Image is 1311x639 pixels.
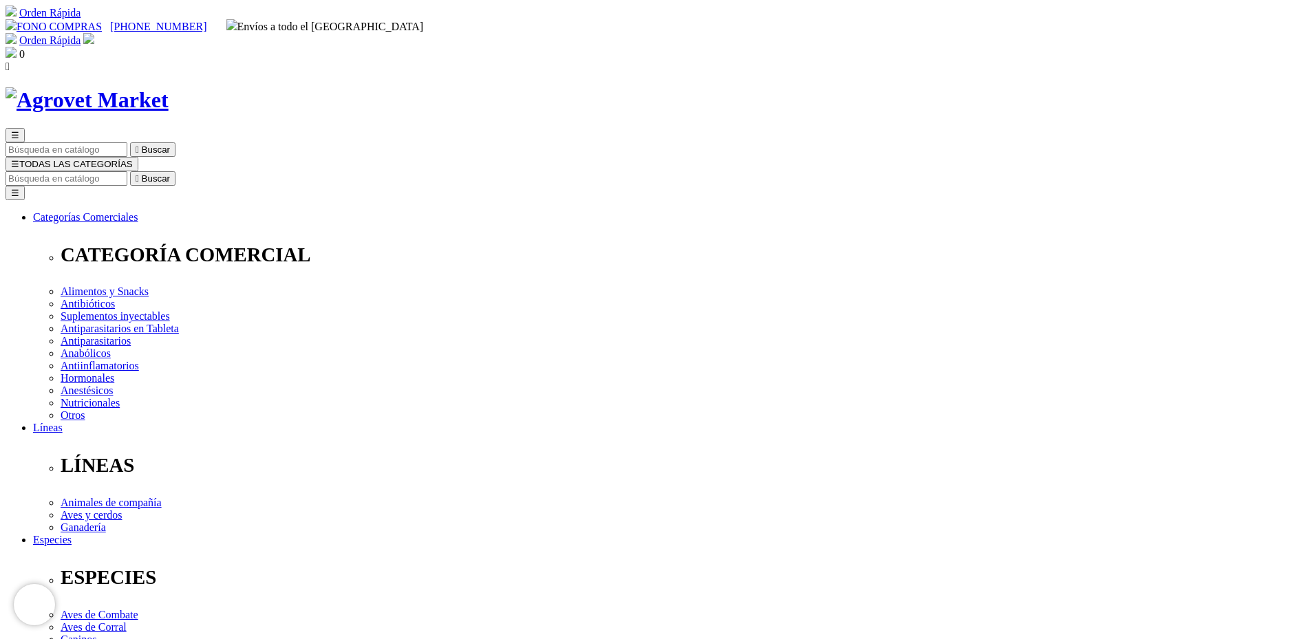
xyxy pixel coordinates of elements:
button:  Buscar [130,142,175,157]
a: Antibióticos [61,298,115,310]
img: shopping-cart.svg [6,6,17,17]
a: Líneas [33,422,63,433]
img: shopping-bag.svg [6,47,17,58]
img: Agrovet Market [6,87,169,113]
span: ☰ [11,130,19,140]
a: Animales de compañía [61,497,162,508]
button: ☰ [6,128,25,142]
a: Anabólicos [61,347,111,359]
input: Buscar [6,171,127,186]
a: Antiinflamatorios [61,360,139,371]
a: Orden Rápida [19,7,81,19]
span: Buscar [142,144,170,155]
iframe: Brevo live chat [14,584,55,625]
a: Antiparasitarios en Tableta [61,323,179,334]
a: FONO COMPRAS [6,21,102,32]
i:  [6,61,10,72]
img: phone.svg [6,19,17,30]
a: Aves y cerdos [61,509,122,521]
span: Envíos a todo el [GEOGRAPHIC_DATA] [226,21,424,32]
span: ☰ [11,159,19,169]
a: Suplementos inyectables [61,310,170,322]
a: Aves de Corral [61,621,127,633]
a: Categorías Comerciales [33,211,138,223]
a: [PHONE_NUMBER] [110,21,206,32]
a: Acceda a su cuenta de cliente [83,34,94,46]
i:  [136,144,139,155]
button: ☰TODAS LAS CATEGORÍAS [6,157,138,171]
span: Buscar [142,173,170,184]
a: Aves de Combate [61,609,138,620]
a: Otros [61,409,85,421]
i:  [136,173,139,184]
a: Ganadería [61,521,106,533]
button: ☰ [6,186,25,200]
a: Hormonales [61,372,114,384]
img: delivery-truck.svg [226,19,237,30]
p: LÍNEAS [61,454,1305,477]
p: ESPECIES [61,566,1305,589]
a: Antiparasitarios [61,335,131,347]
a: Alimentos y Snacks [61,285,149,297]
img: shopping-cart.svg [6,33,17,44]
p: CATEGORÍA COMERCIAL [61,243,1305,266]
span: 0 [19,48,25,60]
button:  Buscar [130,171,175,186]
img: user.svg [83,33,94,44]
input: Buscar [6,142,127,157]
a: Orden Rápida [19,34,81,46]
a: Especies [33,534,72,545]
a: Anestésicos [61,385,113,396]
a: Nutricionales [61,397,120,409]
